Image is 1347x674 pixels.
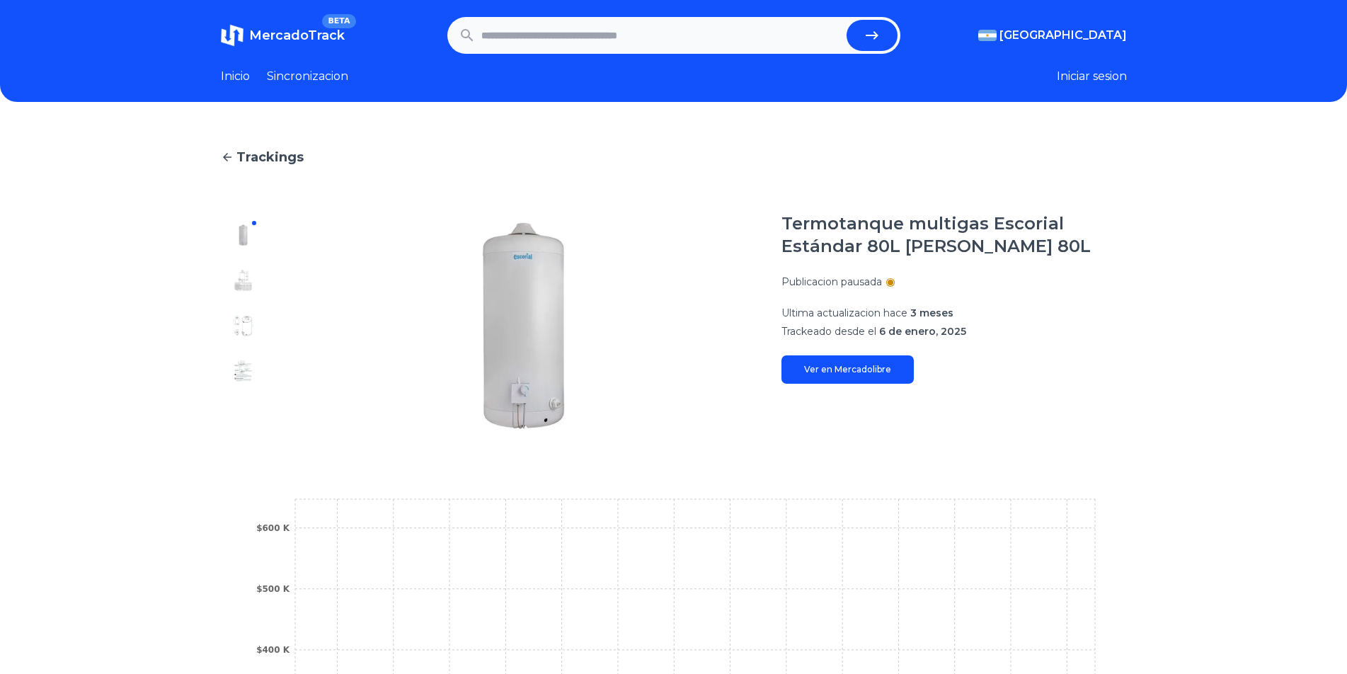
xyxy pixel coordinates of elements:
[256,645,290,655] tspan: $400 K
[294,212,753,439] img: Termotanque multigas Escorial Estándar 80L blanco 80L
[232,360,255,382] img: Termotanque multigas Escorial Estándar 80L blanco 80L
[322,14,355,28] span: BETA
[232,405,255,428] img: Termotanque multigas Escorial Estándar 80L blanco 80L
[221,24,243,47] img: MercadoTrack
[232,224,255,246] img: Termotanque multigas Escorial Estándar 80L blanco 80L
[249,28,345,43] span: MercadoTrack
[256,523,290,533] tspan: $600 K
[781,325,876,338] span: Trackeado desde el
[221,147,1127,167] a: Trackings
[267,68,348,85] a: Sincronizacion
[781,355,914,384] a: Ver en Mercadolibre
[978,30,997,41] img: Argentina
[236,147,304,167] span: Trackings
[256,584,290,594] tspan: $500 K
[232,314,255,337] img: Termotanque multigas Escorial Estándar 80L blanco 80L
[781,212,1127,258] h1: Termotanque multigas Escorial Estándar 80L [PERSON_NAME] 80L
[910,307,953,319] span: 3 meses
[999,27,1127,44] span: [GEOGRAPHIC_DATA]
[879,325,966,338] span: 6 de enero, 2025
[1057,68,1127,85] button: Iniciar sesion
[781,275,882,289] p: Publicacion pausada
[978,27,1127,44] button: [GEOGRAPHIC_DATA]
[232,269,255,292] img: Termotanque multigas Escorial Estándar 80L blanco 80L
[221,24,345,47] a: MercadoTrackBETA
[221,68,250,85] a: Inicio
[781,307,907,319] span: Ultima actualizacion hace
